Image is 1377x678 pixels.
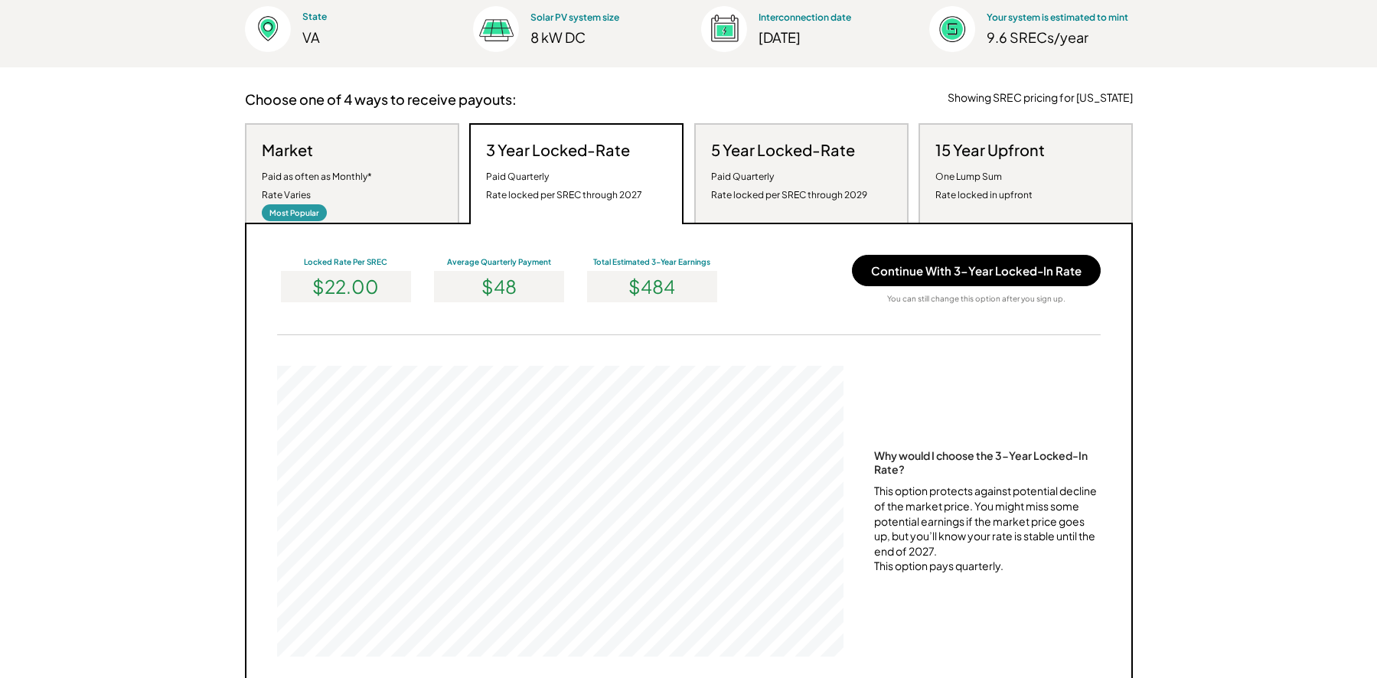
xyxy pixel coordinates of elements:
[759,28,892,46] div: [DATE]
[935,140,1045,160] h3: 15 Year Upfront
[302,11,436,24] div: State
[473,6,519,52] img: Size%403x.png
[587,271,717,302] div: $484
[759,11,892,24] div: Interconnection date
[874,484,1101,574] div: This option protects against potential decline of the market price. You might miss some potential...
[583,256,721,267] div: Total Estimated 3-Year Earnings
[711,140,855,160] h3: 5 Year Locked-Rate
[530,11,664,24] div: Solar PV system size
[987,11,1128,24] div: Your system is estimated to mint
[948,90,1133,106] div: Showing SREC pricing for [US_STATE]
[701,6,747,52] img: Interconnection%403x.png
[245,90,517,108] h3: Choose one of 4 ways to receive payouts:
[262,140,313,160] h3: Market
[887,294,1065,304] div: You can still change this option after you sign up.
[262,168,372,204] div: Paid as often as Monthly* Rate Varies
[430,256,568,267] div: Average Quarterly Payment
[852,255,1101,286] button: Continue With 3-Year Locked-In Rate
[486,140,630,160] h3: 3 Year Locked-Rate
[277,256,415,267] div: Locked Rate Per SREC
[530,28,664,46] div: 8 kW DC
[262,204,327,221] div: Most Popular
[929,6,975,52] img: Estimated%403x.png
[302,28,436,47] div: VA
[935,168,1033,204] div: One Lump Sum Rate locked in upfront
[987,28,1132,46] div: 9.6 SRECs/year
[281,271,411,302] div: $22.00
[434,271,564,302] div: $48
[245,6,291,52] img: Location%403x.png
[711,168,867,204] div: Paid Quarterly Rate locked per SREC through 2029
[874,448,1101,476] div: Why would I choose the 3-Year Locked-In Rate?
[486,168,642,204] div: Paid Quarterly Rate locked per SREC through 2027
